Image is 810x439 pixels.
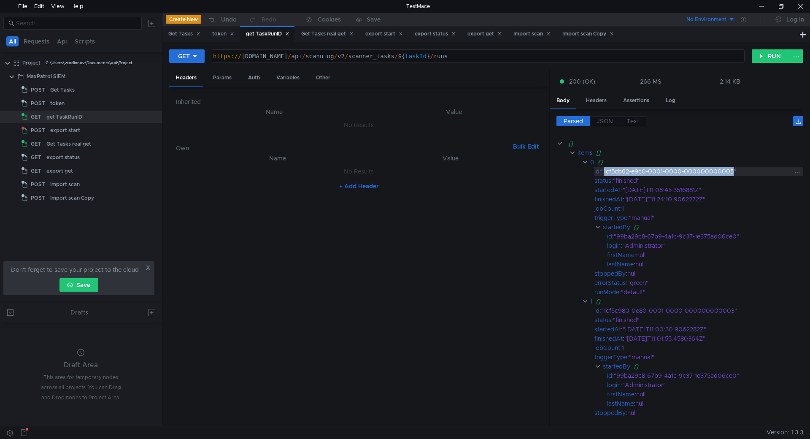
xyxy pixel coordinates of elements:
button: No Environment [676,13,735,26]
div: jobCount [594,343,620,352]
div: 2.14 KB [720,78,740,85]
div: C:\Users\vrodionov\Documents\api\Project [46,57,132,69]
div: Get Tasks [50,84,75,96]
span: Version: 1.3.3 [767,426,803,439]
div: {} [596,297,791,306]
div: startedBy [603,222,630,232]
div: null [636,390,793,399]
div: : [594,306,803,315]
div: : [594,204,803,213]
div: [] [596,148,792,157]
div: lastName [607,260,634,269]
div: "99ba29c8-67b9-4a1c-9c37-1e375ad06ce0" [614,371,792,380]
div: Import scan Copy [562,30,614,38]
div: Undo [221,14,237,24]
div: Auth [241,70,267,86]
div: Body [550,93,576,109]
div: Drafts [70,307,88,317]
div: GET [178,51,190,61]
div: Import scan Copy [50,192,94,204]
div: : [594,176,803,185]
div: finishedAt [594,334,623,343]
div: login [607,241,621,250]
div: token [50,97,65,110]
div: {} [568,139,791,148]
button: Save [59,278,98,292]
button: Bulk Edit [510,141,542,152]
button: Api [54,36,70,46]
div: : [594,417,803,427]
div: : [607,390,803,399]
span: 200 (OK) [569,77,595,86]
div: "1cf5cb62-e9c0-0001-0000-000000000005" [601,167,792,176]
div: : [607,399,803,408]
button: + Add Header [336,181,382,191]
div: : [594,185,803,195]
button: GET [169,49,205,63]
div: : [594,195,803,204]
div: Headers [169,70,203,87]
div: "finished" [613,315,792,325]
span: GET [31,151,41,164]
button: Requests [21,36,52,46]
span: POST [31,84,45,96]
div: get TaskRunID [46,111,82,123]
div: : [594,343,803,352]
div: 266 MS [640,78,661,85]
div: jobCount [594,204,620,213]
span: POST [31,124,45,137]
div: id [594,306,599,315]
div: : [594,408,803,417]
div: "[DATE]T11:24:10.9062272Z" [624,195,793,204]
div: Get Tasks [168,30,200,38]
h6: Own [176,143,510,153]
div: Log In [786,14,804,24]
span: GET [31,111,41,123]
div: null [635,399,793,408]
div: : [594,213,803,222]
span: Don't forget to save your project to the cloud [11,265,139,275]
div: stoppedBy [594,269,626,278]
div: Log [659,93,682,108]
button: Undo [201,13,243,26]
button: Redo [243,13,282,26]
th: Name [189,153,365,163]
div: export start [50,124,80,137]
div: Get Tasks real get [46,138,91,150]
div: 1 [590,297,592,306]
div: Import scan [513,30,551,38]
div: triggerType [594,352,627,362]
div: startedAt [594,185,621,195]
div: : [594,325,803,334]
div: finishedAt [594,195,623,204]
nz-embed-empty: No Results [344,121,374,129]
div: export status [415,30,456,38]
div: token [212,30,234,38]
div: Other [309,70,337,86]
div: null [627,408,793,417]
span: POST [31,192,45,204]
div: runMode [594,287,619,297]
th: Name [183,107,366,117]
div: : [594,334,803,343]
div: startedBy [603,362,630,371]
div: stoppedBy [594,408,626,417]
div: export get [46,165,73,177]
div: : [594,287,803,297]
div: null [627,269,793,278]
th: Value [365,153,535,163]
div: export get [467,30,502,38]
div: : [607,232,803,241]
span: POST [31,178,45,191]
div: "green" [627,278,793,287]
div: Save [367,16,381,22]
div: status [594,315,611,325]
div: {} [634,362,793,371]
div: : [607,371,803,380]
div: Import scan [50,178,80,191]
span: GET [31,138,41,150]
div: No Environment [686,16,726,24]
div: Params [206,70,238,86]
div: Assertions [616,93,656,108]
div: Project [22,57,40,69]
